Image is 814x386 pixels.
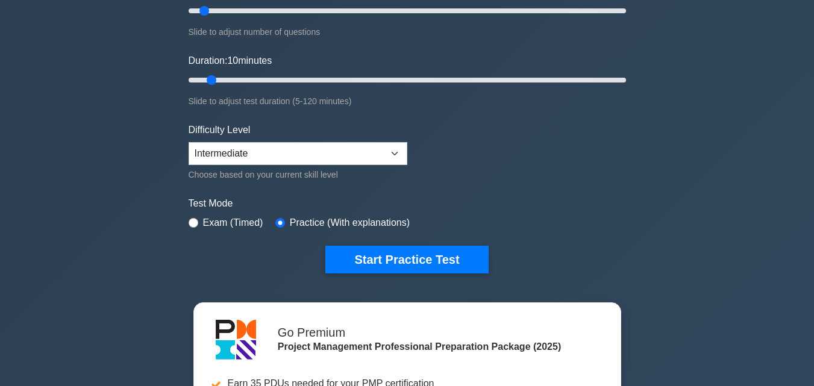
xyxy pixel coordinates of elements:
div: Slide to adjust number of questions [189,25,626,39]
label: Practice (With explanations) [290,216,410,230]
div: Choose based on your current skill level [189,167,407,182]
span: 10 [227,55,238,66]
label: Difficulty Level [189,123,251,137]
div: Slide to adjust test duration (5-120 minutes) [189,94,626,108]
label: Duration: minutes [189,54,272,68]
label: Exam (Timed) [203,216,263,230]
label: Test Mode [189,196,626,211]
button: Start Practice Test [325,246,488,273]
